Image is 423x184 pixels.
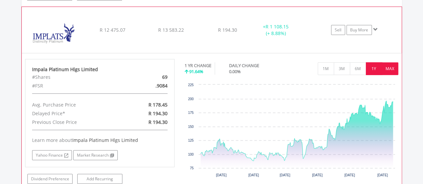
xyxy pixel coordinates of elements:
[27,118,124,127] div: Previous Close Price
[32,137,168,144] div: Learn more about
[229,68,241,74] span: 0.00%
[188,125,194,129] text: 150
[27,73,124,81] div: #Shares
[188,97,194,101] text: 200
[366,62,382,75] button: 1Y
[148,110,168,117] span: R 194.30
[334,62,350,75] button: 3M
[377,173,388,177] text: [DATE]
[189,68,203,74] span: 91.64%
[72,137,138,143] span: Impala Platinum Hlgs Limited
[331,25,345,35] a: Sell
[185,81,398,182] div: Chart. Highcharts interactive chart.
[346,25,372,35] a: Buy More
[382,62,398,75] button: MAX
[27,109,124,118] div: Delayed Price*
[218,27,237,33] span: R 194.30
[250,23,301,37] div: + (+ 8.88%)
[73,150,118,160] a: Market Research
[27,101,124,109] div: Avg. Purchase Price
[188,153,194,156] text: 100
[266,23,289,30] span: R 1 108.15
[77,174,122,184] a: Add Recurring
[185,62,211,69] div: 1 YR CHANGE
[216,173,227,177] text: [DATE]
[318,62,334,75] button: 1M
[188,139,194,142] text: 125
[188,111,194,115] text: 175
[280,173,290,177] text: [DATE]
[27,81,124,90] div: #FSR
[148,119,168,125] span: R 194.30
[32,150,72,160] a: Yahoo Finance
[148,102,168,108] span: R 178.45
[188,83,194,87] text: 225
[229,62,283,69] div: DAILY CHANGE
[185,81,398,182] svg: Interactive chart
[158,27,184,33] span: R 13 583.22
[344,173,355,177] text: [DATE]
[124,73,173,81] div: 69
[27,174,73,184] a: Dividend Preference
[312,173,323,177] text: [DATE]
[25,15,83,51] img: EQU.ZA.IMP.png
[248,173,259,177] text: [DATE]
[99,27,125,33] span: R 12 475.07
[190,166,194,170] text: 75
[124,81,173,90] div: .9084
[32,66,168,73] div: Impala Platinum Hlgs Limited
[350,62,366,75] button: 6M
